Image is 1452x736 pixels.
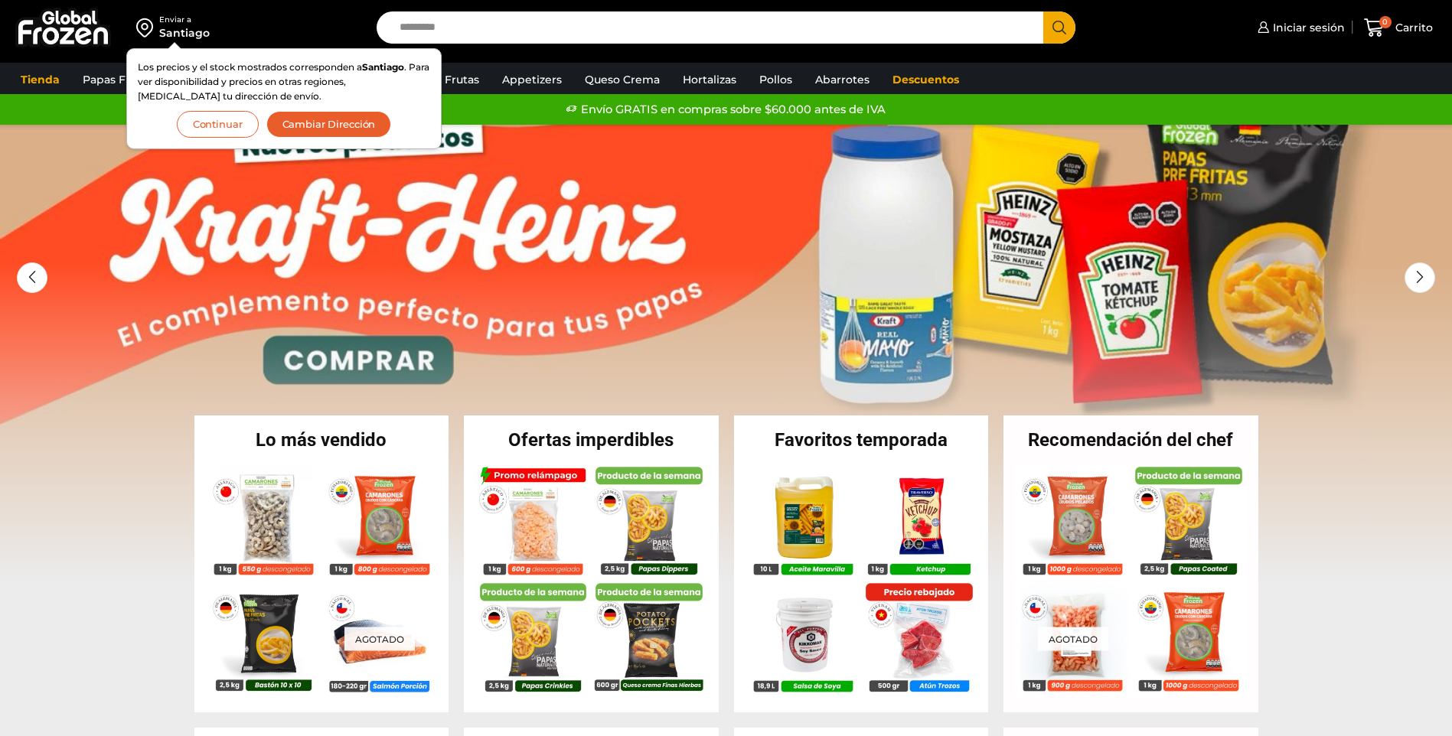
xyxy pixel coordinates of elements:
[464,431,719,449] h2: Ofertas imperdibles
[159,25,210,41] div: Santiago
[194,431,449,449] h2: Lo más vendido
[1360,10,1437,46] a: 0 Carrito
[808,65,877,94] a: Abarrotes
[1038,627,1108,651] p: Agotado
[13,65,67,94] a: Tienda
[1254,12,1345,43] a: Iniciar sesión
[675,65,744,94] a: Hortalizas
[344,627,414,651] p: Agotado
[577,65,667,94] a: Queso Crema
[752,65,800,94] a: Pollos
[1379,16,1392,28] span: 0
[138,60,430,104] p: Los precios y el stock mostrados corresponden a . Para ver disponibilidad y precios en otras regi...
[75,65,157,94] a: Papas Fritas
[362,61,404,73] strong: Santiago
[1043,11,1075,44] button: Search button
[17,262,47,293] div: Previous slide
[1392,20,1433,35] span: Carrito
[136,15,159,41] img: address-field-icon.svg
[494,65,569,94] a: Appetizers
[1003,431,1258,449] h2: Recomendación del chef
[159,15,210,25] div: Enviar a
[734,431,989,449] h2: Favoritos temporada
[177,112,259,138] button: Continuar
[266,112,392,138] button: Cambiar Dirección
[885,65,967,94] a: Descuentos
[1269,20,1345,35] span: Iniciar sesión
[1405,262,1435,293] div: Next slide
